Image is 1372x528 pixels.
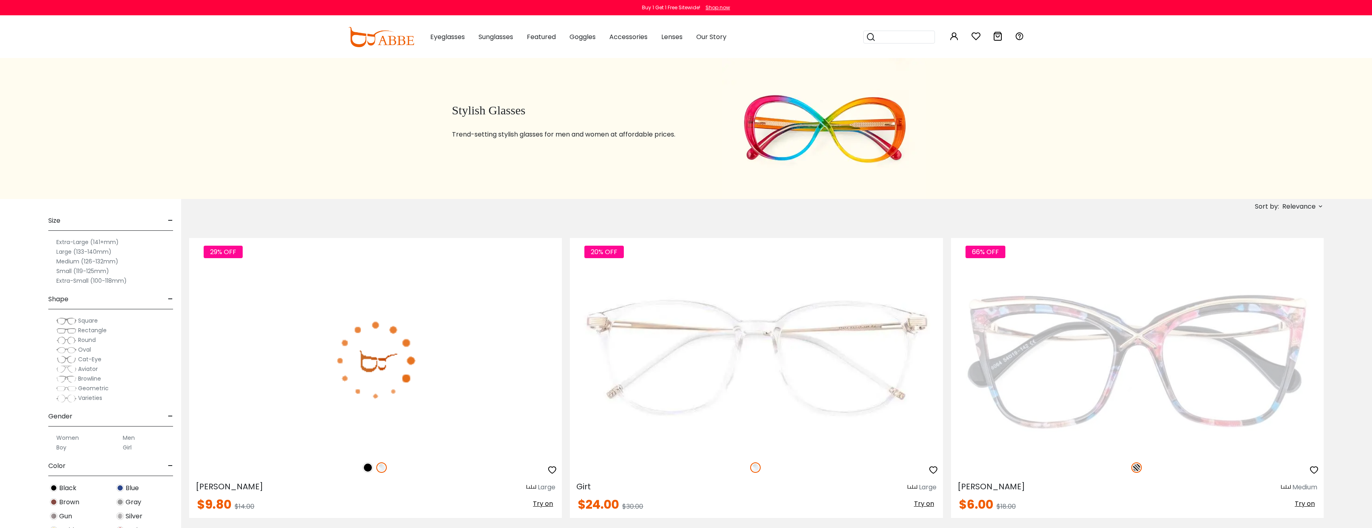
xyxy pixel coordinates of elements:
img: size ruler [908,485,917,491]
span: Varieties [78,394,102,402]
span: Aviator [78,365,98,373]
img: size ruler [526,485,536,491]
label: Large (133-140mm) [56,247,111,257]
img: Gray [116,498,124,506]
button: Try on [1292,499,1317,509]
span: Lenses [661,32,683,41]
label: Extra-Small (100-118mm) [56,276,127,286]
img: Aviator.png [56,365,76,373]
span: Accessories [609,32,648,41]
span: Gender [48,407,72,426]
img: Fclear Umbel - Plastic ,Universal Bridge Fit [189,267,562,453]
label: Men [123,433,135,443]
label: Women [56,433,79,443]
img: Pattern [1131,462,1142,473]
span: Brown [59,497,79,507]
span: Silver [126,511,142,521]
img: Rectangle.png [56,327,76,335]
span: $9.80 [197,496,231,513]
img: Fclear Girt - TR ,Universal Bridge Fit [570,267,943,453]
span: Girt [576,481,591,492]
img: Silver [116,512,124,520]
img: Varieties.png [56,394,76,403]
label: Boy [56,443,66,452]
span: - [168,290,173,309]
img: size ruler [1281,485,1291,491]
img: stylish glasses [722,58,926,199]
button: Try on [530,499,555,509]
span: $6.00 [959,496,993,513]
span: [PERSON_NAME] [196,481,263,492]
img: Oval.png [56,346,76,354]
span: Rectangle [78,326,107,334]
p: Trend-setting stylish glasses for men and women at affordable prices. [452,130,702,139]
img: Geometric.png [56,385,76,393]
span: Relevance [1282,199,1316,214]
img: Browline.png [56,375,76,383]
span: Geometric [78,384,109,392]
div: Buy 1 Get 1 Free Sitewide! [642,4,700,11]
span: - [168,456,173,476]
span: Try on [533,499,553,508]
span: Sunglasses [479,32,513,41]
span: Black [59,483,76,493]
span: - [168,407,173,426]
span: $30.00 [622,502,643,511]
span: Gray [126,497,141,507]
div: Medium [1292,482,1317,492]
label: Small (119-125mm) [56,266,109,276]
span: Oval [78,346,91,354]
span: Cat-Eye [78,355,101,363]
span: Try on [1295,499,1315,508]
h1: Stylish Glasses [452,103,702,118]
img: Black [363,462,373,473]
span: Try on [914,499,934,508]
span: Square [78,317,98,325]
span: Featured [527,32,556,41]
img: abbeglasses.com [348,27,414,47]
a: Shop now [701,4,730,11]
span: 66% OFF [966,246,1005,258]
img: Cat-Eye.png [56,356,76,364]
span: $18.00 [997,502,1016,511]
span: Color [48,456,66,476]
label: Extra-Large (141+mm) [56,237,119,247]
img: Clear [376,462,387,473]
span: Sort by: [1255,202,1279,211]
span: 29% OFF [204,246,243,258]
span: $14.00 [235,502,254,511]
span: [PERSON_NAME] [957,481,1025,492]
div: Large [538,482,555,492]
img: Square.png [56,317,76,325]
img: Pattern Mead - Acetate,Metal ,Universal Bridge Fit [951,267,1324,453]
img: Brown [50,498,58,506]
span: Browline [78,375,101,383]
button: Try on [912,499,937,509]
label: Girl [123,443,132,452]
span: Gun [59,511,72,521]
span: 20% OFF [584,246,624,258]
div: Shop now [706,4,730,11]
span: Shape [48,290,68,309]
span: Eyeglasses [430,32,465,41]
span: Blue [126,483,139,493]
span: $24.00 [578,496,619,513]
span: Round [78,336,96,344]
img: Blue [116,484,124,492]
img: Gun [50,512,58,520]
span: - [168,211,173,230]
span: Size [48,211,60,230]
img: Clear [750,462,761,473]
img: Black [50,484,58,492]
span: Our Story [696,32,726,41]
div: Large [919,482,937,492]
img: Round.png [56,336,76,344]
label: Medium (126-132mm) [56,257,118,266]
span: Goggles [569,32,596,41]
